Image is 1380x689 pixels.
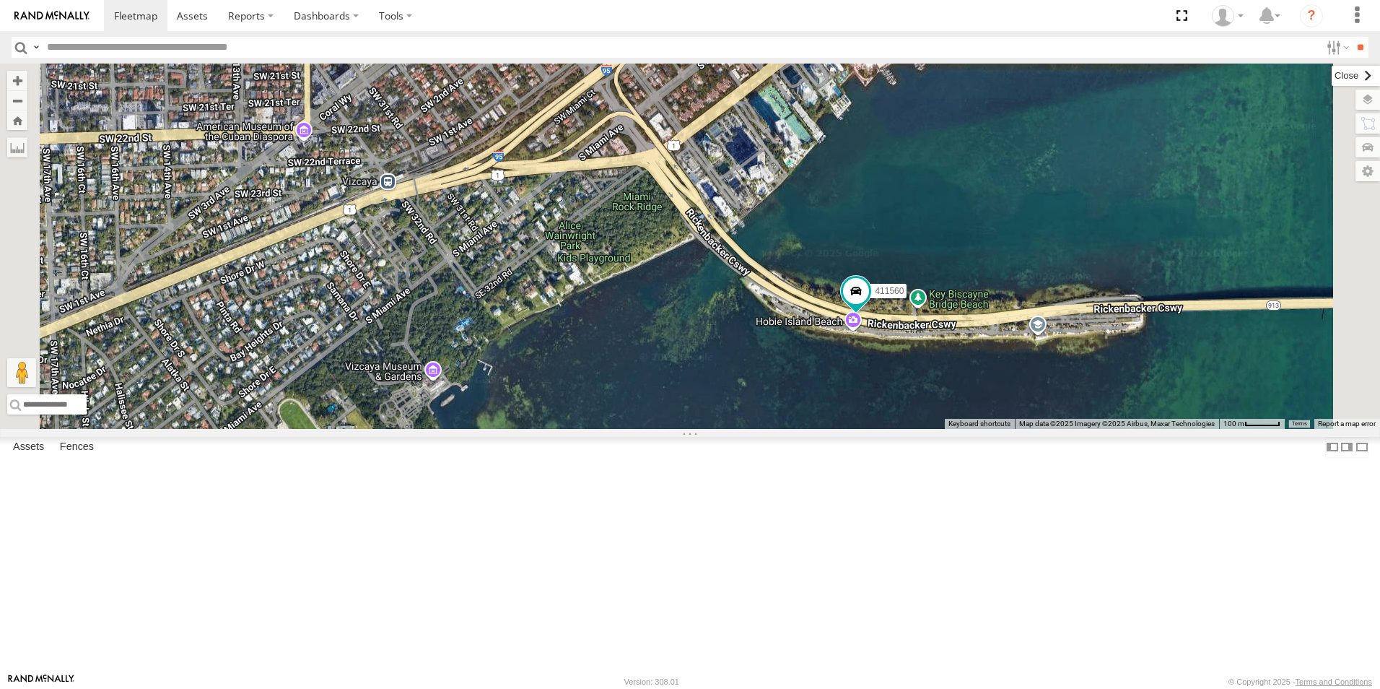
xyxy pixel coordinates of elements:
span: 100 m [1223,420,1244,428]
button: Map Scale: 100 m per 46 pixels [1219,419,1285,429]
button: Zoom out [7,90,27,110]
a: Terms (opens in new tab) [1292,421,1307,427]
button: Drag Pegman onto the map to open Street View [7,358,36,387]
span: Map data ©2025 Imagery ©2025 Airbus, Maxar Technologies [1019,420,1215,428]
div: © Copyright 2025 - [1228,677,1372,686]
label: Search Query [30,37,42,58]
span: 411560 [875,286,904,296]
label: Fences [53,437,101,457]
button: Keyboard shortcuts [948,419,1010,429]
img: rand-logo.svg [14,11,89,21]
a: Report a map error [1318,420,1376,428]
div: Version: 308.01 [624,677,679,686]
button: Zoom in [7,71,27,90]
label: Map Settings [1355,161,1380,181]
button: Zoom Home [7,110,27,130]
label: Search Filter Options [1321,37,1352,58]
label: Dock Summary Table to the Left [1325,437,1340,458]
i: ? [1300,4,1323,27]
label: Assets [6,437,51,457]
label: Hide Summary Table [1355,437,1369,458]
a: Visit our Website [8,675,74,689]
label: Dock Summary Table to the Right [1340,437,1354,458]
a: Terms and Conditions [1296,677,1372,686]
div: Chino Castillo [1207,5,1249,27]
label: Measure [7,137,27,157]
